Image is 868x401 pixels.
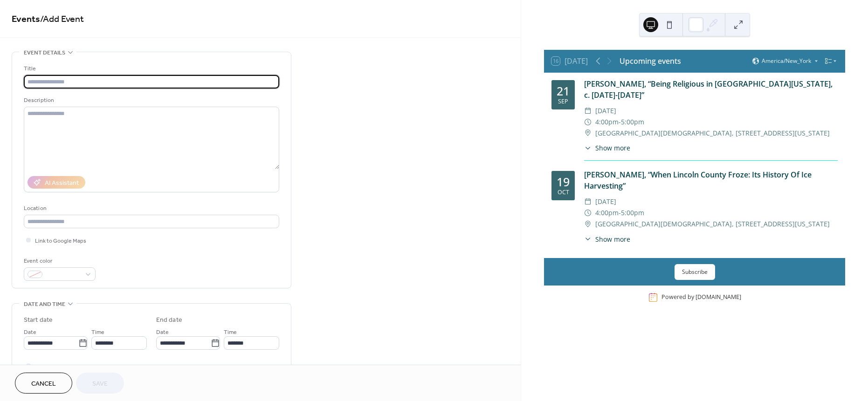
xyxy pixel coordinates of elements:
[584,196,592,207] div: ​
[35,236,86,246] span: Link to Google Maps
[620,55,681,67] div: Upcoming events
[35,362,51,372] span: All day
[24,299,65,309] span: Date and time
[621,116,644,128] span: 5:00pm
[584,207,592,218] div: ​
[24,204,277,213] div: Location
[156,327,169,337] span: Date
[24,327,36,337] span: Date
[584,116,592,128] div: ​
[584,143,630,153] button: ​Show more
[557,176,570,188] div: 19
[584,105,592,116] div: ​
[595,207,619,218] span: 4:00pm
[762,58,811,64] span: America/New_York
[595,116,619,128] span: 4:00pm
[595,234,630,244] span: Show more
[558,190,569,196] div: Oct
[696,293,741,301] a: [DOMAIN_NAME]
[24,95,277,105] div: Description
[558,99,568,105] div: Sep
[15,373,72,394] button: Cancel
[224,327,237,337] span: Time
[675,264,715,280] button: Subscribe
[24,48,65,58] span: Event details
[621,207,644,218] span: 5:00pm
[584,218,592,230] div: ​
[156,315,182,325] div: End date
[595,128,830,139] span: [GEOGRAPHIC_DATA][DEMOGRAPHIC_DATA], [STREET_ADDRESS][US_STATE]
[595,196,616,207] span: [DATE]
[91,327,104,337] span: Time
[24,64,277,74] div: Title
[31,379,56,389] span: Cancel
[595,105,616,116] span: [DATE]
[619,207,621,218] span: -
[557,85,570,97] div: 21
[24,256,94,266] div: Event color
[40,10,84,28] span: / Add Event
[619,116,621,128] span: -
[595,143,630,153] span: Show more
[584,78,838,101] div: [PERSON_NAME], “Being Religious in [GEOGRAPHIC_DATA][US_STATE], c. [DATE]-[DATE]”
[584,128,592,139] div: ​
[661,293,741,301] div: Powered by
[584,169,838,191] div: [PERSON_NAME], “When Lincoln County Froze: Its History Of Ice Harvesting”
[584,234,592,244] div: ​
[595,218,830,230] span: [GEOGRAPHIC_DATA][DEMOGRAPHIC_DATA], [STREET_ADDRESS][US_STATE]
[584,234,630,244] button: ​Show more
[12,10,40,28] a: Events
[24,315,53,325] div: Start date
[584,143,592,153] div: ​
